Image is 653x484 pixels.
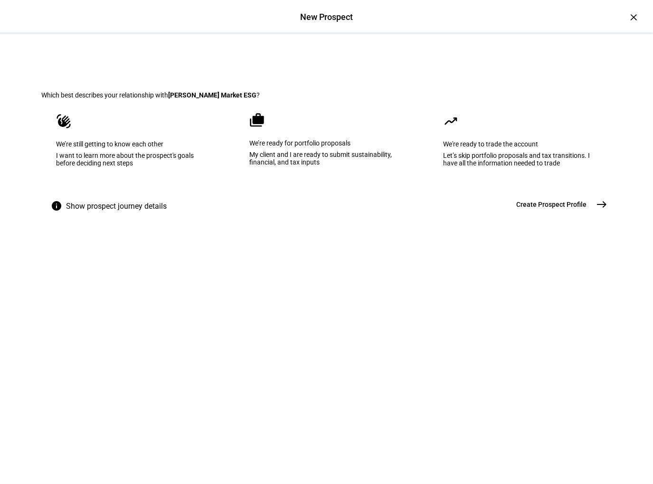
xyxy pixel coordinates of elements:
[42,195,180,218] button: Show prospect journey details
[249,113,265,128] mat-icon: cases
[42,91,612,99] div: Which best describes your relationship with ?
[57,114,72,129] mat-icon: waving_hand
[249,139,403,147] div: We’re ready for portfolio proposals
[517,200,587,209] span: Create Prospect Profile
[57,152,210,167] div: I want to learn more about the prospect's goals before deciding next steps
[505,195,612,214] button: Create Prospect Profile
[626,10,642,25] div: ×
[51,200,63,212] mat-icon: info
[444,152,597,167] div: Let’s skip portfolio proposals and tax transitions. I have all the information needed to trade
[249,151,403,166] div: My client and I are ready to submit sustainability, financial, and tax inputs
[42,99,225,195] eth-mega-radio-button: We’re still getting to know each other
[429,99,612,195] eth-mega-radio-button: We're ready to trade the account
[444,114,459,129] mat-icon: moving
[66,195,167,218] span: Show prospect journey details
[596,199,608,210] mat-icon: east
[444,140,597,148] div: We're ready to trade the account
[236,99,417,195] eth-mega-radio-button: We’re ready for portfolio proposals
[57,140,210,148] div: We’re still getting to know each other
[169,91,257,99] b: [PERSON_NAME] Market ESG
